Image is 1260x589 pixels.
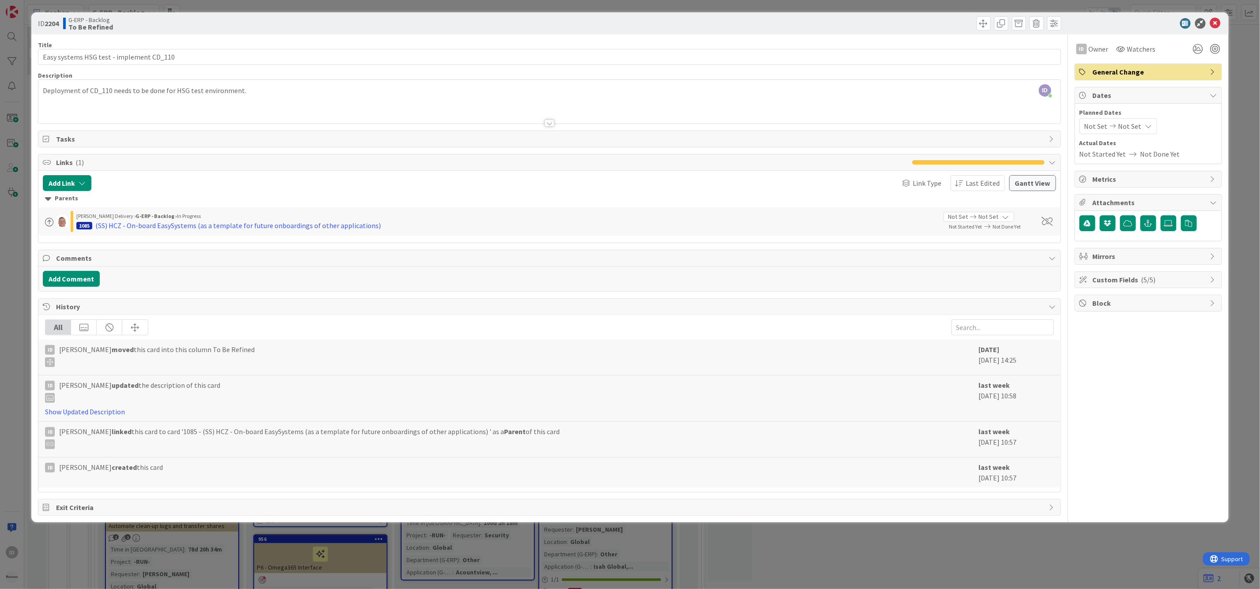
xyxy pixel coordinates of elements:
[966,178,1000,188] span: Last Edited
[1039,84,1051,97] span: ID
[75,158,84,167] span: ( 1 )
[56,134,1044,144] span: Tasks
[56,301,1044,312] span: History
[948,212,968,221] span: Not Set
[43,271,100,287] button: Add Comment
[45,194,1053,203] div: Parents
[1079,139,1217,148] span: Actual Dates
[38,49,1061,65] input: type card name here...
[68,16,113,23] span: G-ERP - Backlog
[45,19,59,28] b: 2204
[59,344,255,367] span: [PERSON_NAME] this card into this column To Be Refined
[913,178,942,188] span: Link Type
[45,345,55,355] div: ID
[979,344,1054,371] div: [DATE] 14:25
[1079,108,1217,117] span: Planned Dates
[1118,121,1142,131] span: Not Set
[1093,197,1206,208] span: Attachments
[504,427,526,436] b: Parent
[1076,44,1087,54] div: ID
[1093,90,1206,101] span: Dates
[979,427,1010,436] b: last week
[59,380,220,403] span: [PERSON_NAME] the description of this card
[1093,298,1206,308] span: Block
[59,462,163,473] span: [PERSON_NAME] this card
[45,320,71,335] div: All
[45,463,55,473] div: ID
[1093,174,1206,184] span: Metrics
[112,345,134,354] b: moved
[1009,175,1056,191] button: Gantt View
[56,157,907,168] span: Links
[1089,44,1109,54] span: Owner
[177,213,201,219] span: In Progress
[112,427,132,436] b: linked
[1093,274,1206,285] span: Custom Fields
[95,220,381,231] div: (SS) HCZ - On-board EasySystems (as a template for future onboardings of other applications)
[43,86,1056,96] p: Deployment of CD_110 needs to be done for HSG test environment.
[1141,275,1156,284] span: ( 5/5 )
[993,223,1021,230] span: Not Done Yet
[1093,251,1206,262] span: Mirrors
[38,71,72,79] span: Description
[979,463,1010,472] b: last week
[59,426,560,449] span: [PERSON_NAME] this card to card '1085 - (SS) HCZ - On-board EasySystems (as a template for future...
[979,462,1054,483] div: [DATE] 10:57
[1127,44,1156,54] span: Watchers
[1084,121,1108,131] span: Not Set
[76,222,92,229] div: 1085
[979,381,1010,390] b: last week
[1140,149,1180,159] span: Not Done Yet
[951,175,1005,191] button: Last Edited
[135,213,177,219] b: G-ERP - Backlog ›
[68,23,113,30] b: To Be Refined
[76,213,135,219] span: [PERSON_NAME] Delivery ›
[952,319,1054,335] input: Search...
[1093,67,1206,77] span: General Change
[979,345,1000,354] b: [DATE]
[38,18,59,29] span: ID
[56,502,1044,513] span: Exit Criteria
[979,380,1054,417] div: [DATE] 10:58
[979,426,1054,453] div: [DATE] 10:57
[45,407,125,416] a: Show Updated Description
[1079,149,1126,159] span: Not Started Yet
[45,381,55,390] div: ID
[19,1,40,12] span: Support
[43,175,91,191] button: Add Link
[112,463,137,472] b: created
[56,215,68,228] img: lD
[949,223,982,230] span: Not Started Yet
[38,41,52,49] label: Title
[979,212,999,221] span: Not Set
[56,253,1044,263] span: Comments
[45,427,55,437] div: ID
[112,381,139,390] b: updated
